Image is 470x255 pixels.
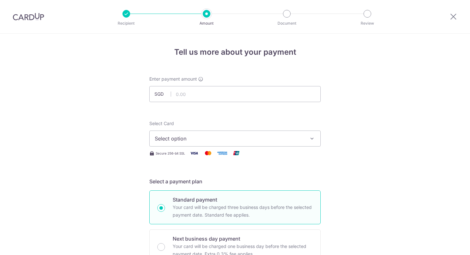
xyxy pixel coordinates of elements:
[149,121,174,126] span: translation missing: en.payables.payment_networks.credit_card.summary.labels.select_card
[149,76,197,82] span: Enter payment amount
[149,131,321,147] button: Select option
[216,149,229,157] img: American Express
[173,203,313,219] p: Your card will be charged three business days before the selected payment date. Standard fee appl...
[230,149,243,157] img: Union Pay
[173,235,313,243] p: Next business day payment
[263,20,310,27] p: Document
[103,20,150,27] p: Recipient
[149,86,321,102] input: 0.00
[188,149,200,157] img: Visa
[13,13,44,20] img: CardUp
[183,20,230,27] p: Amount
[155,135,304,142] span: Select option
[173,196,313,203] p: Standard payment
[156,151,185,156] span: Secure 256-bit SSL
[154,91,171,97] span: SGD
[149,46,321,58] h4: Tell us more about your payment
[149,178,321,185] h5: Select a payment plan
[202,149,215,157] img: Mastercard
[344,20,391,27] p: Review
